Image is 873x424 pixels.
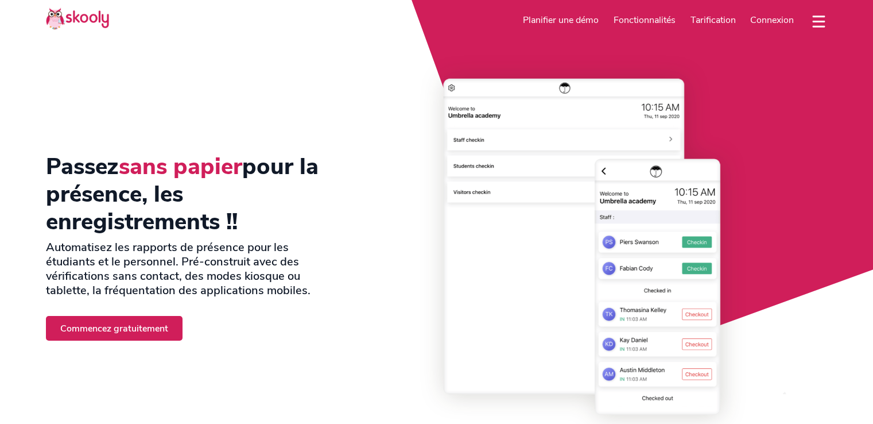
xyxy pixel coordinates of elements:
[46,316,183,341] a: Commencez gratuitement
[516,11,607,29] a: Planifier une démo
[119,151,242,182] span: sans papier
[743,11,801,29] a: Connexion
[606,11,683,29] a: Fonctionnalités
[810,8,827,34] button: dropdown menu
[46,153,340,236] h1: Passez pour la présence, les enregistrements !!
[690,14,736,26] span: Tarification
[683,11,743,29] a: Tarification
[46,7,109,30] img: Skooly
[46,240,340,298] h2: Automatisez les rapports de présence pour les étudiants et le personnel. Pré-construit avec des v...
[750,14,794,26] span: Connexion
